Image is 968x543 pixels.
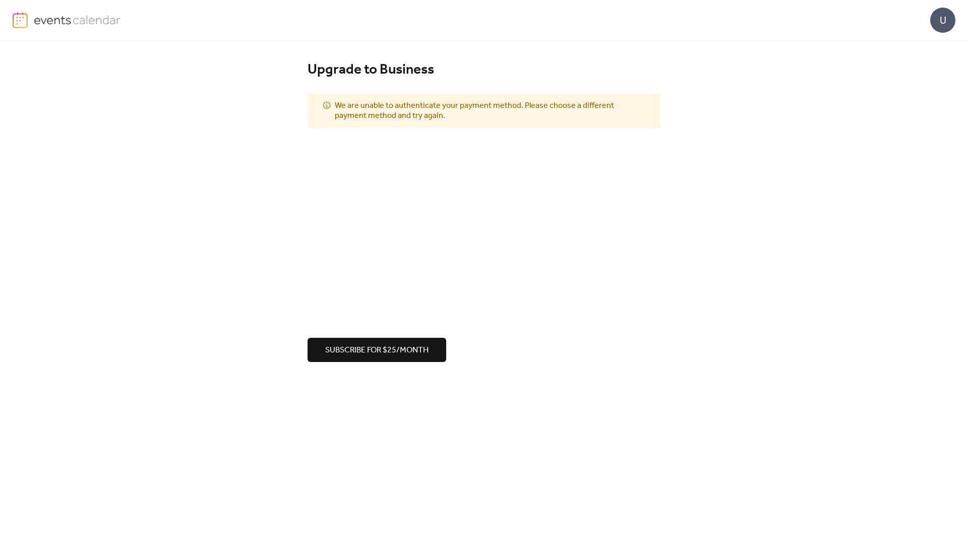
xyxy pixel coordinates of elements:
button: Subscribe for $25/month [308,338,446,362]
span: We are unable to authenticate your payment method. Please choose a different payment method and t... [335,101,645,121]
div: U [930,8,955,33]
img: logo-type [34,12,121,27]
img: logo [13,12,28,28]
span: Subscribe for $25/month [325,344,429,356]
iframe: Secure payment input frame [306,141,662,325]
div: Upgrade to Business [308,61,660,79]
